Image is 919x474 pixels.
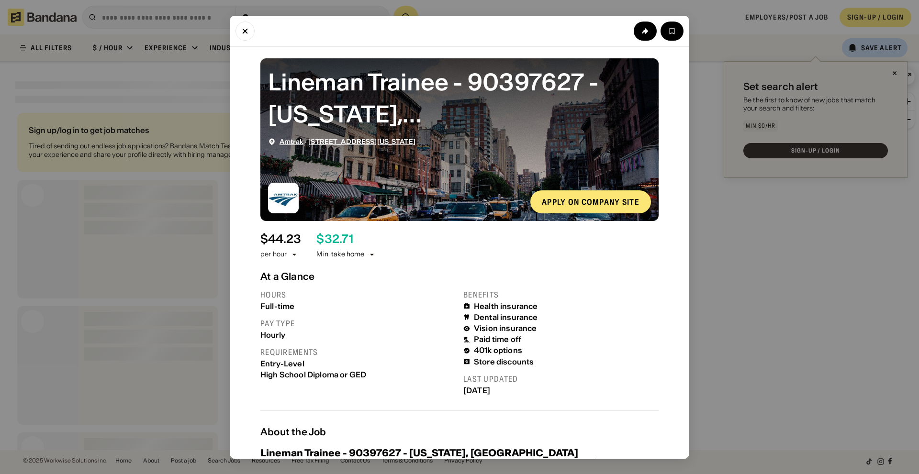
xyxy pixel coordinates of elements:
[260,318,456,328] div: Pay type
[268,66,651,130] div: Lineman Trainee - 90397627 - New York, NY
[268,182,299,213] img: Amtrak logo
[474,312,538,321] div: Dental insurance
[260,370,456,379] div: High School Diploma or GED
[474,324,537,333] div: Vision insurance
[260,301,456,310] div: Full-time
[260,347,456,357] div: Requirements
[260,232,301,246] div: $ 44.23
[316,250,376,259] div: Min. take home
[260,250,287,259] div: per hour
[260,270,659,282] div: At a Glance
[474,335,521,344] div: Paid time off
[260,445,578,460] h3: Lineman Trainee - 90397627 - [US_STATE], [GEOGRAPHIC_DATA]
[308,137,415,145] a: [STREET_ADDRESS][US_STATE]
[260,426,659,437] div: About the Job
[463,374,659,384] div: Last updated
[474,301,538,310] div: Health insurance
[463,386,659,395] div: [DATE]
[316,232,353,246] div: $ 32.71
[463,289,659,299] div: Benefits
[542,198,639,205] div: Apply on company site
[260,289,456,299] div: Hours
[235,21,255,40] button: Close
[260,330,456,339] div: Hourly
[474,357,534,366] div: Store discounts
[280,137,415,145] div: ·
[260,359,456,368] div: Entry-Level
[474,346,522,355] div: 401k options
[280,137,303,145] a: Amtrak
